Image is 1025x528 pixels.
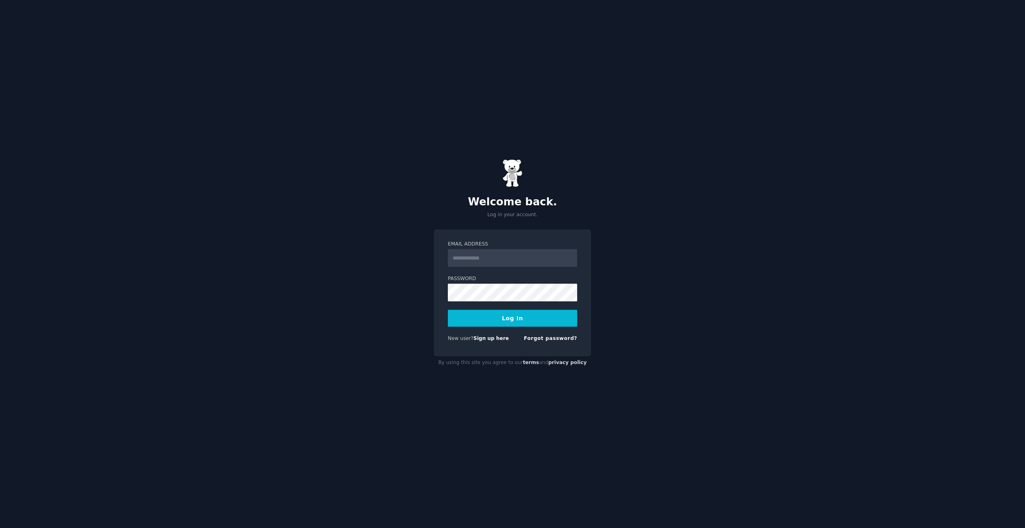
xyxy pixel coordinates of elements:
a: Forgot password? [524,336,577,341]
p: Log in your account. [434,211,591,219]
label: Password [448,275,577,282]
h2: Welcome back. [434,196,591,209]
a: terms [523,360,539,365]
label: Email Address [448,241,577,248]
a: privacy policy [548,360,587,365]
button: Log In [448,310,577,327]
div: By using this site you agree to our and [434,356,591,369]
img: Gummy Bear [502,159,523,187]
span: New user? [448,336,474,341]
a: Sign up here [474,336,509,341]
